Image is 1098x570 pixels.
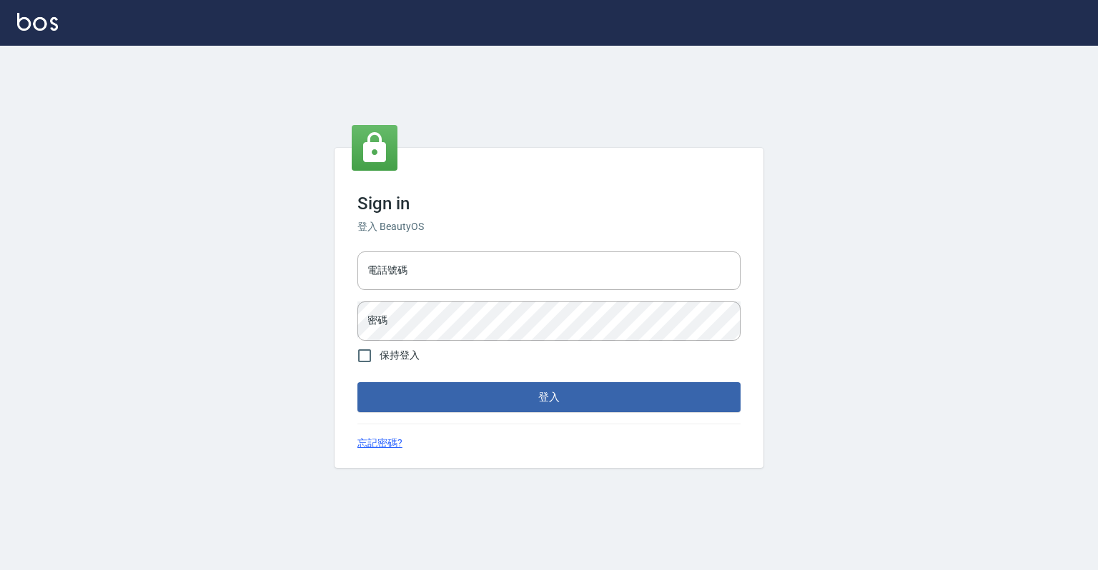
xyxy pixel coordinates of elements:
a: 忘記密碼? [357,436,402,451]
button: 登入 [357,382,741,412]
span: 保持登入 [380,348,420,363]
h3: Sign in [357,194,741,214]
img: Logo [17,13,58,31]
h6: 登入 BeautyOS [357,219,741,234]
